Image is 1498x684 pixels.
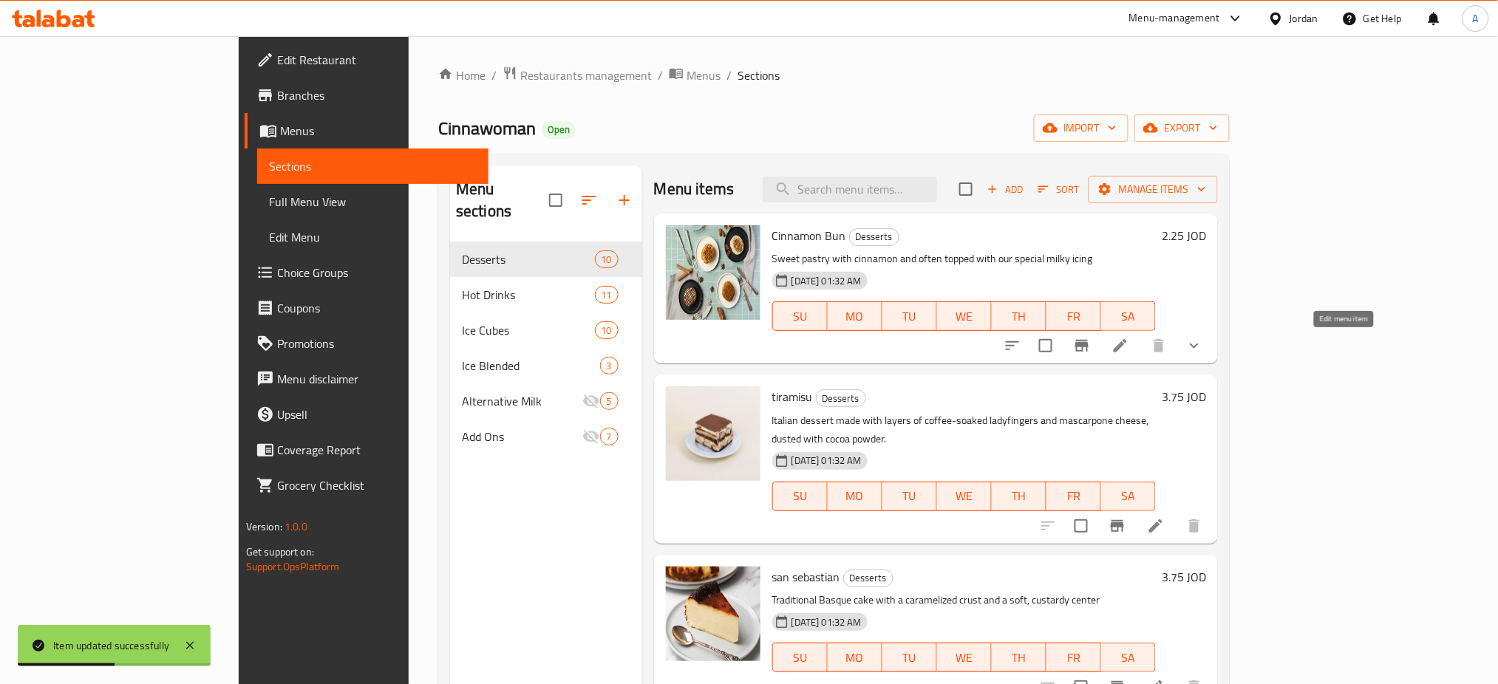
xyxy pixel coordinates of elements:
a: Edit Menu [257,219,489,255]
span: TU [888,485,931,507]
span: 3 [601,359,618,373]
button: MO [828,643,882,672]
a: Support.OpsPlatform [246,557,340,576]
span: Menus [687,66,721,84]
span: Menu disclaimer [277,370,477,388]
span: Desserts [844,570,893,586]
svg: Inactive section [582,428,600,445]
span: Hot Drinks [462,286,594,304]
button: Branch-specific-item [1064,328,1100,363]
button: MO [828,301,882,331]
a: Edit menu item [1147,517,1165,535]
span: SU [779,306,822,327]
span: Sections [738,66,780,84]
span: WE [943,647,986,668]
li: / [726,66,732,84]
button: SA [1101,301,1156,331]
button: SA [1101,482,1156,511]
span: Coverage Report [277,441,477,459]
img: san sebastian [666,567,760,661]
span: FR [1052,306,1095,327]
span: Promotions [277,335,477,352]
span: Sections [269,157,477,175]
span: [DATE] 01:32 AM [786,615,868,629]
button: MO [828,482,882,511]
span: TU [888,647,931,668]
span: WE [943,306,986,327]
a: Menu disclaimer [245,361,489,397]
span: Desserts [817,390,865,407]
span: 1.0.0 [285,517,307,536]
span: 10 [596,253,618,267]
span: 5 [601,394,618,408]
img: Cinnamon Bun [666,225,760,320]
span: Desserts [462,250,594,268]
span: Get support on: [246,542,314,561]
h6: 3.75 JOD [1162,386,1206,407]
a: Coupons [245,290,489,326]
span: Desserts [850,228,899,245]
span: san sebastian [772,566,840,588]
h6: 2.25 JOD [1162,225,1206,246]
li: / [658,66,663,84]
span: Add [985,181,1025,198]
a: Sections [257,148,489,184]
span: Manage items [1100,180,1206,199]
button: delete [1177,508,1212,544]
span: TH [998,306,1041,327]
span: SA [1107,306,1150,327]
div: Desserts [849,228,899,246]
span: Grocery Checklist [277,476,477,494]
a: Menus [245,113,489,148]
span: Open [542,123,576,136]
a: Branches [245,78,489,113]
button: export [1134,114,1230,142]
nav: Menu sections [450,236,642,460]
span: [DATE] 01:32 AM [786,454,868,468]
button: TH [992,482,1046,511]
span: 7 [601,430,618,444]
div: Jordan [1290,10,1318,27]
a: Upsell [245,397,489,432]
div: Desserts10 [450,242,642,277]
div: items [600,428,619,445]
div: Hot Drinks11 [450,277,642,312]
span: MO [834,485,876,507]
button: TU [882,643,937,672]
h6: 3.75 JOD [1162,567,1206,587]
nav: breadcrumb [438,66,1230,85]
button: Add [981,178,1029,201]
p: Sweet pastry with cinnamon and often topped with our special milky icing [772,250,1156,268]
button: FR [1046,482,1101,511]
span: WE [943,485,986,507]
a: Edit Restaurant [245,42,489,78]
div: items [600,357,619,375]
div: Open [542,121,576,139]
button: TU [882,301,937,331]
span: FR [1052,647,1095,668]
a: Grocery Checklist [245,468,489,503]
h2: Menu items [654,178,735,200]
div: Ice Cubes10 [450,312,642,348]
span: Menus [280,122,477,140]
span: Add item [981,178,1029,201]
button: SA [1101,643,1156,672]
span: Cinnamon Bun [772,225,846,247]
div: Desserts [843,570,893,587]
div: Item updated successfully [53,637,169,654]
p: Italian dessert made with layers of coffee-soaked ladyfingers and mascarpone cheese, dusted with ... [772,411,1156,448]
button: TH [992,643,1046,672]
span: [DATE] 01:32 AM [786,274,868,288]
span: Coupons [277,299,477,317]
button: WE [937,301,992,331]
span: Sort [1038,181,1079,198]
div: items [595,321,619,339]
button: import [1034,114,1128,142]
span: Upsell [277,406,477,423]
span: Add Ons [462,428,582,445]
span: Select section [950,174,981,205]
span: Alternative Milk [462,392,582,410]
span: Select to update [1030,330,1061,361]
a: Menus [669,66,721,85]
input: search [763,177,937,202]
